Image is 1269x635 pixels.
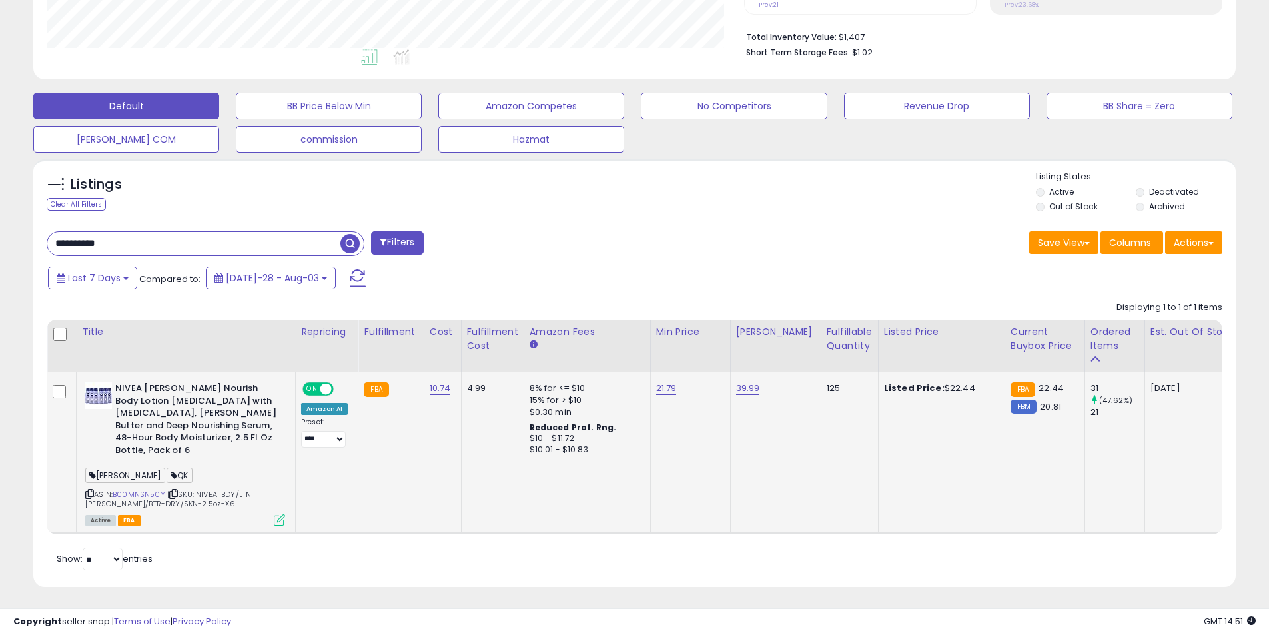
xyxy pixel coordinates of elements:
[530,394,640,406] div: 15% for > $10
[33,93,219,119] button: Default
[85,382,112,409] img: 41Ed-7qx7lL._SL40_.jpg
[884,325,999,339] div: Listed Price
[85,489,255,509] span: | SKU: NIVEA-BDY/LTN-[PERSON_NAME]/BTR-DRY/SKN-2.5oz-X6
[332,384,353,395] span: OFF
[1090,406,1144,418] div: 21
[1049,201,1098,212] label: Out of Stock
[1011,382,1035,397] small: FBA
[1039,382,1064,394] span: 22.44
[656,325,725,339] div: Min Price
[304,384,320,395] span: ON
[530,325,645,339] div: Amazon Fees
[1109,236,1151,249] span: Columns
[1204,615,1256,628] span: 2025-08-11 14:51 GMT
[1011,400,1037,414] small: FBM
[47,198,106,211] div: Clear All Filters
[1036,171,1236,183] p: Listing States:
[759,1,779,9] small: Prev: 21
[1116,301,1222,314] div: Displaying 1 to 1 of 1 items
[1090,382,1144,394] div: 31
[1047,93,1232,119] button: BB Share = Zero
[736,325,815,339] div: [PERSON_NAME]
[1029,231,1098,254] button: Save View
[71,175,122,194] h5: Listings
[301,418,348,448] div: Preset:
[85,382,285,524] div: ASIN:
[530,339,538,351] small: Amazon Fees.
[115,382,277,460] b: NIVEA [PERSON_NAME] Nourish Body Lotion [MEDICAL_DATA] with [MEDICAL_DATA], [PERSON_NAME] Butter ...
[467,325,518,353] div: Fulfillment Cost
[1149,186,1199,197] label: Deactivated
[530,433,640,444] div: $10 - $11.72
[13,615,62,628] strong: Copyright
[85,515,116,526] span: All listings currently available for purchase on Amazon
[301,403,348,415] div: Amazon AI
[530,422,617,433] b: Reduced Prof. Rng.
[438,93,624,119] button: Amazon Competes
[226,271,319,285] span: [DATE]-28 - Aug-03
[1099,395,1132,406] small: (47.62%)
[364,382,388,397] small: FBA
[430,382,451,395] a: 10.74
[1165,231,1222,254] button: Actions
[114,615,171,628] a: Terms of Use
[438,126,624,153] button: Hazmat
[530,406,640,418] div: $0.30 min
[746,47,850,58] b: Short Term Storage Fees:
[113,489,165,500] a: B00MNSN50Y
[1100,231,1163,254] button: Columns
[467,382,514,394] div: 4.99
[736,382,760,395] a: 39.99
[884,382,945,394] b: Listed Price:
[301,325,352,339] div: Repricing
[746,31,837,43] b: Total Inventory Value:
[167,468,192,483] span: QK
[236,93,422,119] button: BB Price Below Min
[139,273,201,285] span: Compared to:
[641,93,827,119] button: No Competitors
[173,615,231,628] a: Privacy Policy
[57,552,153,565] span: Show: entries
[1049,186,1074,197] label: Active
[1149,201,1185,212] label: Archived
[530,382,640,394] div: 8% for <= $10
[1011,325,1079,353] div: Current Buybox Price
[236,126,422,153] button: commission
[1150,382,1267,394] p: [DATE]
[13,616,231,628] div: seller snap | |
[371,231,423,255] button: Filters
[85,468,165,483] span: [PERSON_NAME]
[1040,400,1061,413] span: 20.81
[206,267,336,289] button: [DATE]-28 - Aug-03
[884,382,995,394] div: $22.44
[118,515,141,526] span: FBA
[48,267,137,289] button: Last 7 Days
[1090,325,1139,353] div: Ordered Items
[827,325,873,353] div: Fulfillable Quantity
[827,382,868,394] div: 125
[530,444,640,456] div: $10.01 - $10.83
[1005,1,1039,9] small: Prev: 23.68%
[852,46,873,59] span: $1.02
[364,325,418,339] div: Fulfillment
[746,28,1212,44] li: $1,407
[656,382,677,395] a: 21.79
[844,93,1030,119] button: Revenue Drop
[33,126,219,153] button: [PERSON_NAME] COM
[68,271,121,285] span: Last 7 Days
[430,325,456,339] div: Cost
[82,325,290,339] div: Title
